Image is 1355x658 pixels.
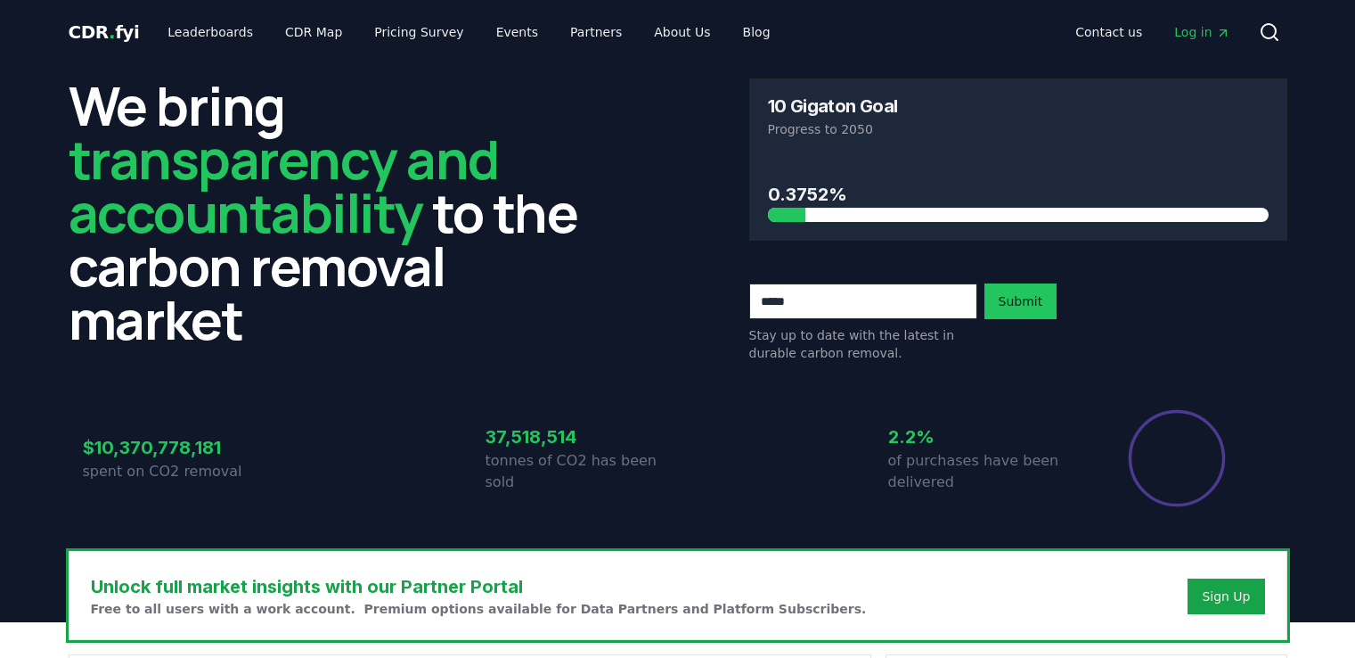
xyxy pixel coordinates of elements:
[768,97,898,115] h3: 10 Gigaton Goal
[360,16,478,48] a: Pricing Survey
[1160,16,1244,48] a: Log in
[153,16,784,48] nav: Main
[486,424,678,450] h3: 37,518,514
[984,284,1057,319] button: Submit
[888,424,1081,450] h3: 2.2%
[69,21,140,43] span: CDR fyi
[729,16,785,48] a: Blog
[482,16,552,48] a: Events
[69,122,499,249] span: transparency and accountability
[768,120,1269,138] p: Progress to 2050
[91,573,867,600] h3: Unlock full market insights with our Partner Portal
[1061,16,1156,48] a: Contact us
[888,450,1081,493] p: of purchases have been delivered
[1202,588,1250,605] a: Sign Up
[768,181,1269,208] h3: 0.3752%
[749,326,977,362] p: Stay up to date with the latest in durable carbon removal.
[271,16,356,48] a: CDR Map
[486,450,678,493] p: tonnes of CO2 has been sold
[1127,408,1227,508] div: Percentage of sales delivered
[1174,23,1229,41] span: Log in
[69,78,607,346] h2: We bring to the carbon removal market
[556,16,636,48] a: Partners
[83,434,275,461] h3: $10,370,778,181
[91,600,867,618] p: Free to all users with a work account. Premium options available for Data Partners and Platform S...
[83,461,275,482] p: spent on CO2 removal
[1061,16,1244,48] nav: Main
[109,21,115,43] span: .
[640,16,724,48] a: About Us
[1188,579,1264,614] button: Sign Up
[153,16,267,48] a: Leaderboards
[69,20,140,45] a: CDR.fyi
